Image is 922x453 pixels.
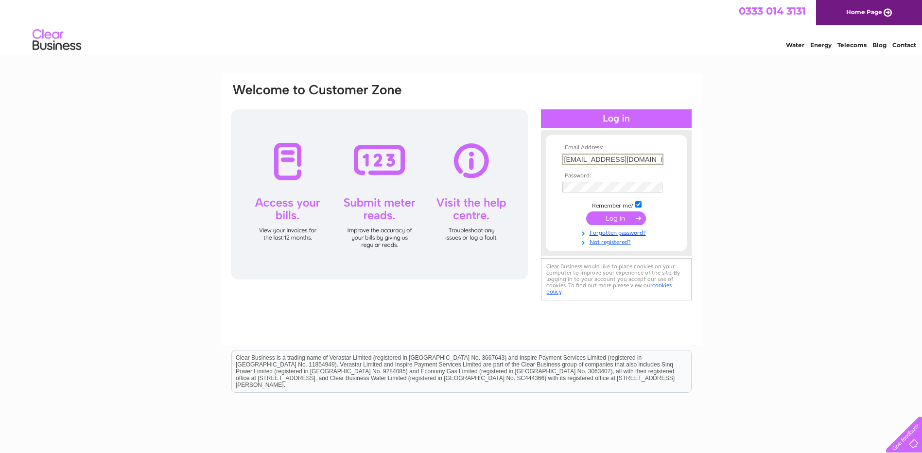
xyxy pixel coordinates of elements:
[560,144,673,151] th: Email Address:
[562,237,673,246] a: Not registered?
[739,5,806,17] a: 0333 014 3131
[872,41,887,49] a: Blog
[560,200,673,209] td: Remember me?
[560,173,673,179] th: Password:
[541,258,692,300] div: Clear Business would like to place cookies on your computer to improve your experience of the sit...
[586,211,646,225] input: Submit
[32,25,82,55] img: logo.png
[810,41,832,49] a: Energy
[892,41,916,49] a: Contact
[232,5,691,47] div: Clear Business is a trading name of Verastar Limited (registered in [GEOGRAPHIC_DATA] No. 3667643...
[562,227,673,237] a: Forgotten password?
[786,41,804,49] a: Water
[546,282,672,295] a: cookies policy
[837,41,867,49] a: Telecoms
